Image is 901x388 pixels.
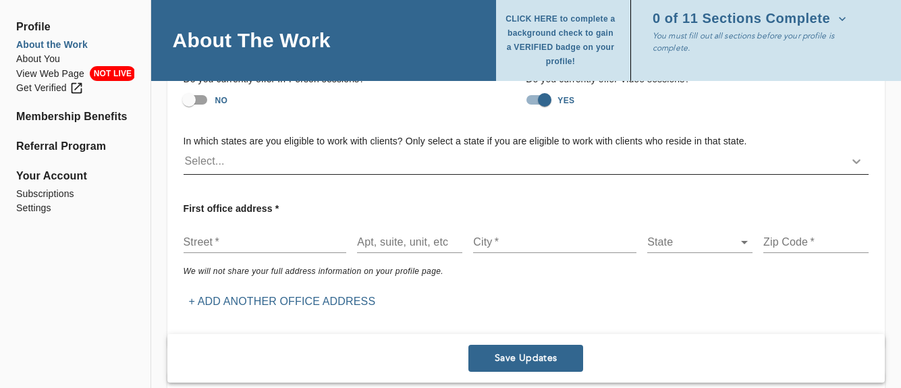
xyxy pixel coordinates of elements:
button: Save Updates [468,345,583,372]
a: Subscriptions [16,187,134,201]
p: + Add another office address [189,294,376,310]
strong: NO [215,96,228,105]
span: Profile [16,19,134,35]
strong: YES [557,96,574,105]
p: You must fill out all sections before your profile is complete. [653,30,863,54]
a: Get Verified [16,81,134,95]
div: Select... [185,153,225,169]
h6: In which states are you eligible to work with clients? Only select a state if you are eligible to... [184,134,869,149]
li: View Web Page [16,66,134,81]
button: + Add another office address [184,289,381,314]
i: We will not share your full address information on your profile page. [184,267,444,276]
a: About the Work [16,38,134,52]
span: CLICK HERE to complete a background check to gain a VERIFIED badge on your profile! [504,12,617,69]
div: Get Verified [16,81,84,95]
a: View Web PageNOT LIVE [16,66,134,81]
button: CLICK HERE to complete a background check to gain a VERIFIED badge on your profile! [504,8,622,73]
h4: About The Work [173,28,331,53]
span: Your Account [16,168,134,184]
a: Referral Program [16,138,134,155]
button: 0 of 11 Sections Complete [653,8,852,30]
span: NOT LIVE [90,66,136,81]
a: Membership Benefits [16,109,134,125]
a: Settings [16,201,134,215]
span: 0 of 11 Sections Complete [653,12,846,26]
a: About You [16,52,134,66]
p: First office address * [184,196,279,221]
span: Save Updates [474,352,578,365]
